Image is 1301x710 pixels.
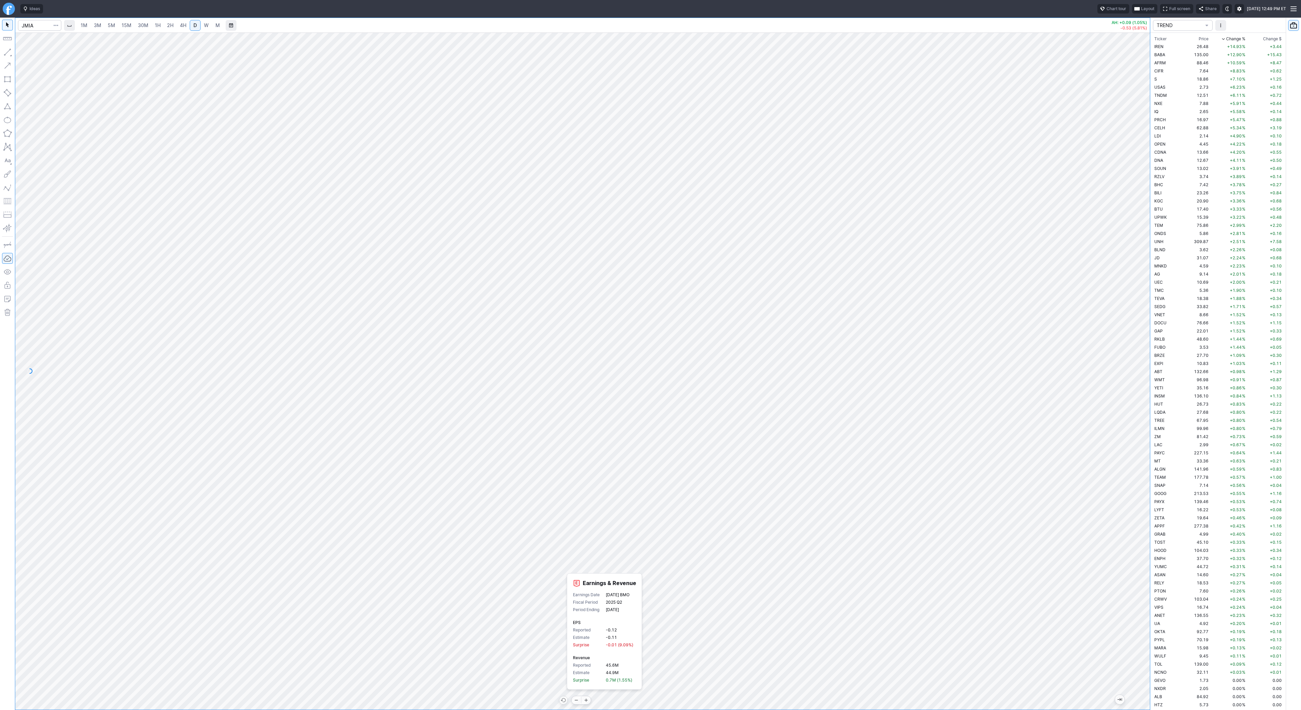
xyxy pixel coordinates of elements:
span: % [1242,207,1245,212]
span: +7.58 [1270,239,1282,244]
span: SOUN [1154,166,1166,171]
td: 17.40 [1180,205,1210,213]
td: 5.36 [1180,286,1210,294]
span: +0.68 [1270,198,1282,203]
a: 3M [91,20,104,31]
span: +0.18 [1270,272,1282,277]
span: DOCU [1154,320,1166,325]
span: +3.78 [1230,182,1242,187]
span: 1M [81,22,87,28]
span: +3.91 [1230,166,1242,171]
span: +4.20 [1230,150,1242,155]
td: 2.14 [1180,132,1210,140]
span: RKLB [1154,337,1165,342]
span: +1.15 [1270,320,1282,325]
span: HUT [1154,402,1163,407]
span: IQ [1154,109,1158,114]
button: Hide drawings [2,266,13,277]
span: TEM [1154,223,1163,228]
td: 48.60 [1180,335,1210,343]
span: +1.88 [1230,296,1242,301]
td: 10.83 [1180,359,1210,367]
span: +0.11 [1270,361,1282,366]
span: +1.90 [1230,288,1242,293]
span: % [1242,288,1245,293]
span: % [1242,272,1245,277]
a: 1H [152,20,164,31]
span: % [1242,385,1245,390]
span: 15M [122,22,131,28]
span: % [1242,337,1245,342]
span: +0.49 [1270,166,1282,171]
button: Share [1196,4,1220,14]
span: +0.50 [1270,158,1282,163]
span: DNA [1154,158,1163,163]
button: Add note [2,294,13,304]
td: 15.39 [1180,213,1210,221]
span: +0.34 [1270,296,1282,301]
span: +0.27 [1270,182,1282,187]
span: +1.71 [1230,304,1242,309]
td: 3.62 [1180,245,1210,254]
span: 5M [108,22,115,28]
span: 30M [138,22,148,28]
span: % [1242,150,1245,155]
button: Zoom in [581,696,591,704]
span: +0.88 [1270,117,1282,122]
span: OPEN [1154,142,1165,147]
span: Ideas [29,5,40,12]
span: +7.10 [1230,77,1242,82]
span: +0.14 [1270,109,1282,114]
button: Settings [1235,4,1244,14]
span: +0.30 [1270,385,1282,390]
span: +0.57 [1270,304,1282,309]
span: +0.84 [1230,393,1242,399]
span: +12.90 [1227,52,1242,57]
div: Ticker [1154,36,1166,42]
span: +3.22 [1230,215,1242,220]
td: 62.88 [1180,124,1210,132]
span: +3.33 [1230,207,1242,212]
span: +5.58 [1230,109,1242,114]
span: +2.81 [1230,231,1242,236]
span: INSM [1154,393,1165,399]
span: 2H [167,22,173,28]
button: Ideas [20,4,43,14]
span: % [1242,166,1245,171]
span: +5.34 [1230,125,1242,130]
span: USAS [1154,85,1165,90]
a: M [212,20,223,31]
button: Anchored VWAP [2,223,13,234]
span: UNH [1154,239,1163,244]
span: % [1242,393,1245,399]
td: 22.01 [1180,327,1210,335]
span: % [1242,345,1245,350]
span: +0.98 [1230,369,1242,374]
button: Line [2,47,13,58]
span: D [193,22,197,28]
span: +1.25 [1270,77,1282,82]
span: BILI [1154,190,1161,195]
span: UPWK [1154,215,1167,220]
td: 3.74 [1180,172,1210,180]
span: % [1242,85,1245,90]
td: 309.87 [1180,237,1210,245]
td: 18.86 [1180,75,1210,83]
span: % [1242,198,1245,203]
td: 136.10 [1180,392,1210,400]
td: 18.38 [1180,294,1210,302]
td: 16.97 [1180,115,1210,124]
span: LDI [1154,133,1161,138]
button: Reset zoom [559,696,567,704]
button: Arrow [2,60,13,71]
span: % [1242,239,1245,244]
span: +3.36 [1230,198,1242,203]
span: +14.93 [1227,44,1242,49]
span: +0.14 [1270,174,1282,179]
button: Zoom out [572,696,581,704]
span: TMC [1154,288,1164,293]
span: % [1242,263,1245,268]
td: 13.02 [1180,164,1210,172]
span: WMT [1154,377,1165,382]
button: Search [51,20,61,31]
